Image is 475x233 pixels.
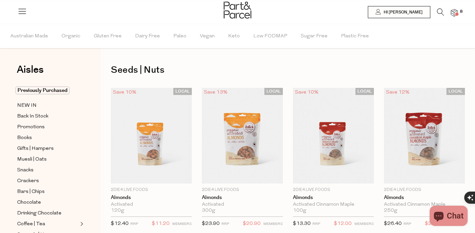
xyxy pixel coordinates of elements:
small: RRP [403,222,411,226]
span: Vegan [200,25,215,48]
div: Activated [202,202,283,208]
div: Save 13% [202,88,229,97]
span: LOCAL [355,88,374,95]
span: $23.10 [425,220,443,228]
span: Promotions [17,123,45,131]
h1: Seeds | Nuts [111,62,465,78]
img: Almonds [293,88,374,184]
img: Part&Parcel [224,2,251,19]
a: Drinking Chocolate [17,209,78,218]
p: 2Die4 Live Foods [111,187,192,193]
span: Australian Made [10,25,48,48]
div: Activated [111,202,192,208]
a: Almonds [293,195,374,201]
a: Almonds [111,195,192,201]
span: Drinking Chocolate [17,209,61,218]
a: Chocolate [17,198,78,207]
span: Back In Stock [17,112,48,121]
span: LOCAL [173,88,192,95]
span: 8 [458,9,464,15]
span: Sugar Free [301,25,328,48]
p: 2Die4 Live Foods [202,187,283,193]
a: Snacks [17,166,78,174]
small: RRP [312,222,320,226]
img: Almonds [202,88,283,184]
span: $12.00 [334,220,352,228]
span: Chocolate [17,199,41,207]
small: MEMBERS [172,222,192,226]
small: RRP [221,222,229,226]
span: NEW IN [17,102,37,110]
div: Activated Cinnamon Maple [293,202,374,208]
span: $12.40 [111,221,129,226]
a: Promotions [17,123,78,131]
a: Bars | Chips [17,188,78,196]
div: Save 12% [384,88,412,97]
p: 2Die4 Live Foods [384,187,465,193]
a: Back In Stock [17,112,78,121]
span: Keto [228,25,240,48]
a: Gifts | Hampers [17,144,78,153]
small: RRP [130,222,138,226]
span: Muesli | Oats [17,156,47,164]
inbox-online-store-chat: Shopify online store chat [428,206,470,228]
a: Coffee | Tea [17,220,78,228]
span: Plastic Free [341,25,369,48]
a: NEW IN [17,101,78,110]
span: LOCAL [264,88,283,95]
span: Organic [61,25,80,48]
a: Aisles [17,65,44,81]
span: Gluten Free [94,25,122,48]
span: 120g [111,208,124,214]
a: Almonds [202,195,283,201]
span: $11.20 [152,220,170,228]
a: Books [17,134,78,142]
span: 100g [293,208,306,214]
span: Books [17,134,32,142]
p: 2Die4 Live Foods [293,187,374,193]
span: $13.30 [293,221,311,226]
div: Activated Cinnamon Maple [384,202,465,208]
small: MEMBERS [263,222,283,226]
a: 8 [451,9,458,16]
a: Crackers [17,177,78,185]
span: Crackers [17,177,39,185]
a: Muesli | Oats [17,155,78,164]
span: Dairy Free [135,25,160,48]
span: 250g [384,208,397,214]
span: $23.90 [202,221,220,226]
a: Previously Purchased [17,87,78,95]
div: Save 10% [111,88,138,97]
div: Save 10% [293,88,320,97]
span: Gifts | Hampers [17,145,54,153]
span: LOCAL [446,88,465,95]
span: Coffee | Tea [17,220,45,228]
span: Snacks [17,166,34,174]
span: Previously Purchased [15,87,70,94]
span: Low FODMAP [253,25,287,48]
span: Hi [PERSON_NAME] [382,9,423,15]
small: MEMBERS [354,222,374,226]
a: Almonds [384,195,465,201]
button: Expand/Collapse Coffee | Tea [79,220,83,228]
span: Paleo [173,25,186,48]
span: $26.40 [384,221,402,226]
a: Hi [PERSON_NAME] [368,6,430,18]
span: Aisles [17,62,44,77]
img: Almonds [111,88,192,184]
img: Almonds [384,88,465,184]
span: Bars | Chips [17,188,45,196]
span: 300g [202,208,215,214]
span: $20.90 [243,220,261,228]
